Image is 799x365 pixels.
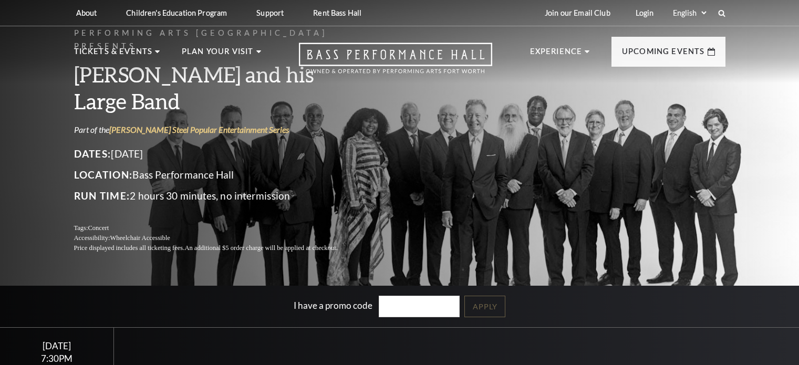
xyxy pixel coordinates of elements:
span: An additional $5 order charge will be applied at checkout. [184,244,337,252]
p: [DATE] [74,145,363,162]
p: Rent Bass Hall [313,8,361,17]
p: Support [256,8,284,17]
p: About [76,8,97,17]
span: Wheelchair Accessible [110,234,170,242]
p: Tags: [74,223,363,233]
p: Tickets & Events [74,45,153,64]
span: Run Time: [74,190,130,202]
a: [PERSON_NAME] Steel Popular Entertainment Series [109,124,289,134]
select: Select: [671,8,708,18]
p: Bass Performance Hall [74,166,363,183]
p: 2 hours 30 minutes, no intermission [74,187,363,204]
p: Upcoming Events [622,45,705,64]
span: Dates: [74,148,111,160]
label: I have a promo code [294,300,372,311]
p: Plan Your Visit [182,45,254,64]
span: Concert [88,224,109,232]
h3: [PERSON_NAME] and his Large Band [74,61,363,114]
div: [DATE] [13,340,101,351]
p: Part of the [74,124,363,135]
p: Children's Education Program [126,8,227,17]
div: 7:30PM [13,354,101,363]
span: Location: [74,169,133,181]
p: Accessibility: [74,233,363,243]
p: Experience [530,45,583,64]
p: Price displayed includes all ticketing fees. [74,243,363,253]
